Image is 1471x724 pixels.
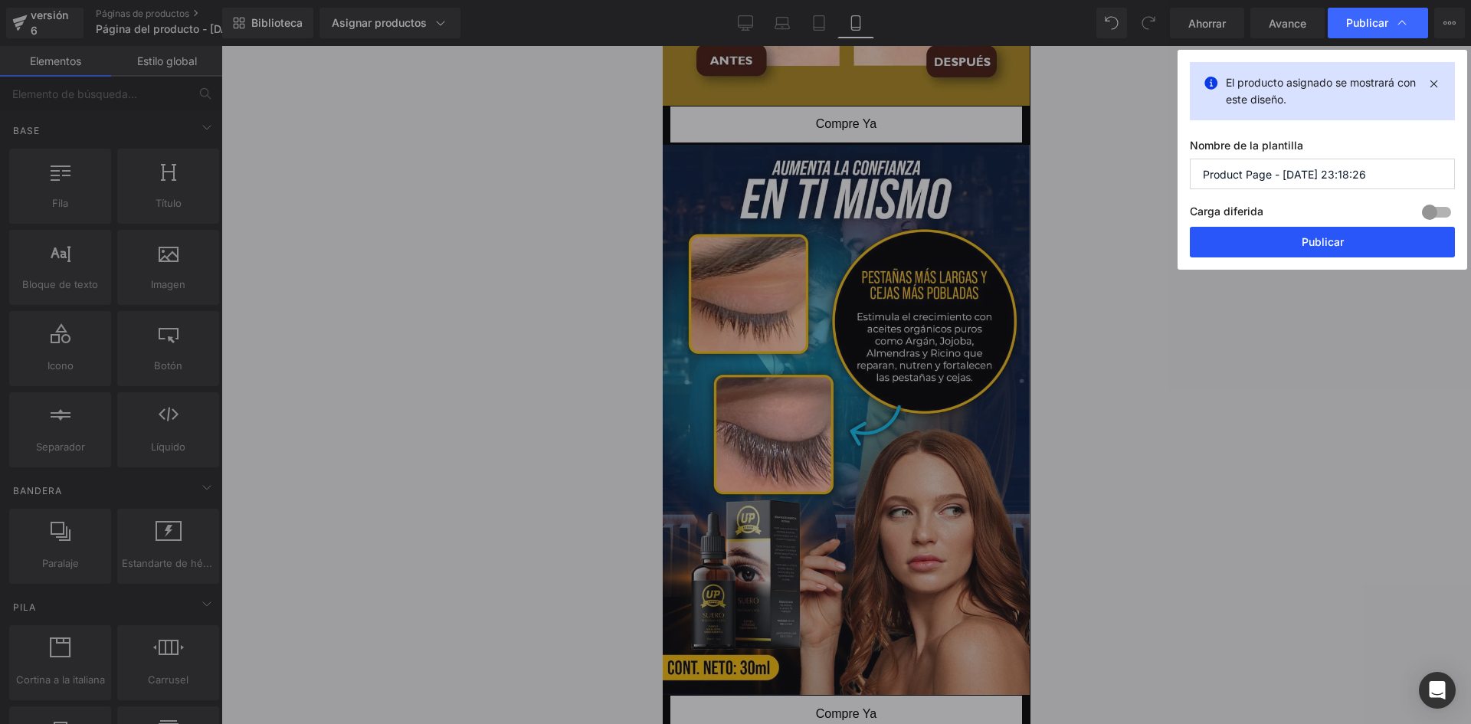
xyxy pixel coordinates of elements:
[8,61,359,97] button: Compre ya
[1190,139,1303,152] font: Nombre de la plantilla
[1302,235,1344,248] font: Publicar
[1346,16,1388,29] font: Publicar
[8,650,359,686] button: Compre ya
[1190,205,1263,218] font: Carga diferida
[1226,76,1416,106] font: El producto asignado se mostrará con este diseño.
[1190,227,1455,257] button: Publicar
[1419,672,1456,709] div: Abrir Intercom Messenger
